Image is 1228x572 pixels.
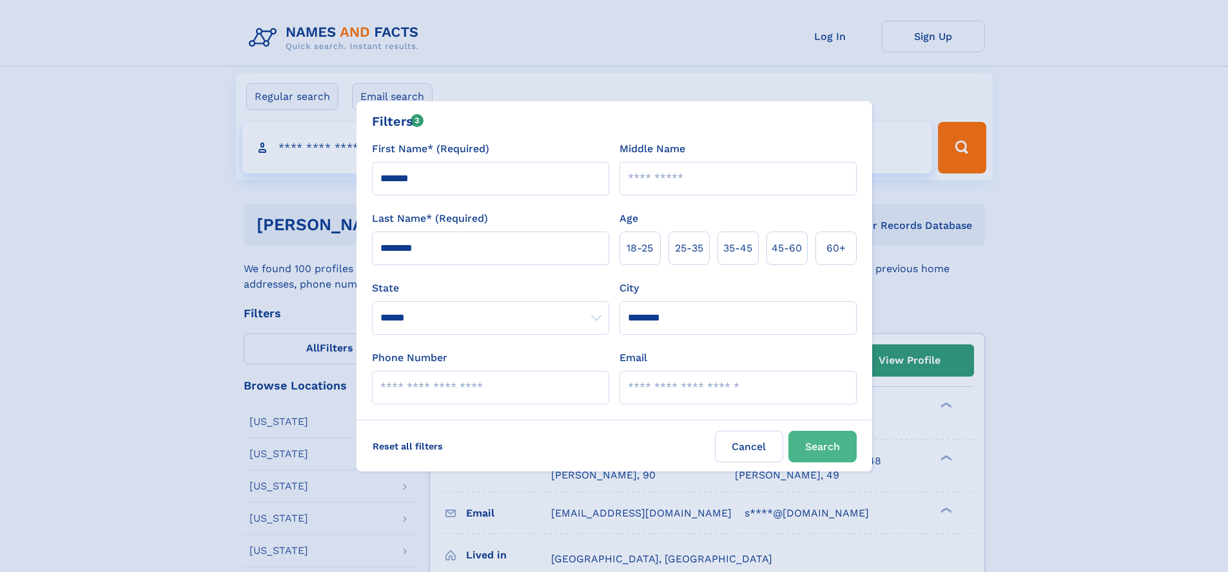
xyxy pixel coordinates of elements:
[619,350,647,366] label: Email
[372,141,489,157] label: First Name* (Required)
[715,431,783,462] label: Cancel
[723,241,752,256] span: 35‑45
[364,431,451,462] label: Reset all filters
[619,211,638,226] label: Age
[772,241,802,256] span: 45‑60
[372,350,447,366] label: Phone Number
[372,112,424,131] div: Filters
[619,281,639,296] label: City
[788,431,857,462] button: Search
[619,141,685,157] label: Middle Name
[675,241,703,256] span: 25‑35
[627,241,653,256] span: 18‑25
[372,281,609,296] label: State
[826,241,846,256] span: 60+
[372,211,488,226] label: Last Name* (Required)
